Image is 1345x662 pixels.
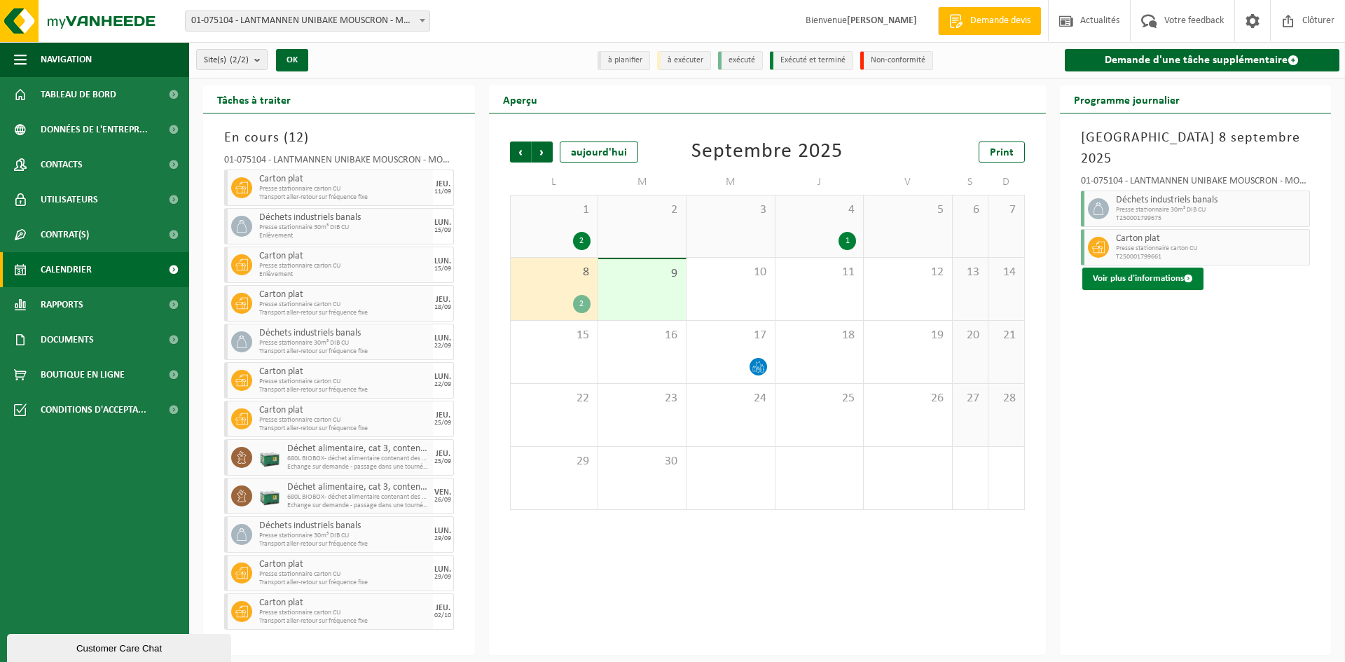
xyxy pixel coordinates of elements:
[41,392,146,427] span: Conditions d'accepta...
[960,328,981,343] span: 20
[259,405,429,416] span: Carton plat
[1116,214,1306,223] span: T250001799675
[1116,206,1306,214] span: Presse stationnaire 30m³ DIB CU
[41,77,116,112] span: Tableau de bord
[995,328,1016,343] span: 21
[434,343,451,350] div: 22/09
[434,574,451,581] div: 29/09
[287,482,429,493] span: Déchet alimentaire, cat 3, contenant des produits d'origine animale, emballage synthétique
[960,265,981,280] span: 13
[434,334,451,343] div: LUN.
[489,85,551,113] h2: Aperçu
[434,527,451,535] div: LUN.
[864,170,952,195] td: V
[259,270,429,279] span: Enlèvement
[518,202,591,218] span: 1
[259,309,429,317] span: Transport aller-retour sur fréquence fixe
[518,328,591,343] span: 15
[186,11,429,31] span: 01-075104 - LANTMANNEN UNIBAKE MOUSCRON - MOUSCRON
[436,296,450,304] div: JEU.
[41,322,94,357] span: Documents
[1081,127,1311,170] h3: [GEOGRAPHIC_DATA] 8 septembre 2025
[41,357,125,392] span: Boutique en ligne
[259,212,429,223] span: Déchets industriels banals
[41,182,98,217] span: Utilisateurs
[1065,49,1340,71] a: Demande d'une tâche supplémentaire
[434,266,451,273] div: 15/09
[259,540,429,549] span: Transport aller-retour sur fréquence fixe
[967,14,1034,28] span: Demande devis
[434,458,451,465] div: 25/09
[988,170,1024,195] td: D
[687,170,775,195] td: M
[995,391,1016,406] span: 28
[436,604,450,612] div: JEU.
[1060,85,1194,113] h2: Programme journalier
[41,147,83,182] span: Contacts
[775,170,864,195] td: J
[871,265,944,280] span: 12
[434,565,451,574] div: LUN.
[259,598,429,609] span: Carton plat
[259,339,429,347] span: Presse stationnaire 30m³ DIB CU
[259,425,429,433] span: Transport aller-retour sur fréquence fixe
[259,386,429,394] span: Transport aller-retour sur fréquence fixe
[605,454,679,469] span: 30
[598,51,650,70] li: à planifier
[657,51,711,70] li: à exécuter
[782,202,856,218] span: 4
[196,49,268,70] button: Site(s)(2/2)
[259,609,429,617] span: Presse stationnaire carton CU
[259,416,429,425] span: Presse stationnaire carton CU
[782,391,856,406] span: 25
[224,156,454,170] div: 01-075104 - LANTMANNEN UNIBAKE MOUSCRON - MOUSCRON
[605,391,679,406] span: 23
[518,265,591,280] span: 8
[995,265,1016,280] span: 14
[1116,233,1306,244] span: Carton plat
[436,450,450,458] div: JEU.
[259,185,429,193] span: Presse stationnaire carton CU
[259,366,429,378] span: Carton plat
[770,51,853,70] li: Exécuté et terminé
[995,202,1016,218] span: 7
[605,266,679,282] span: 9
[860,51,933,70] li: Non-conformité
[259,485,280,506] img: PB-LB-0680-HPE-GN-01
[259,520,429,532] span: Déchets industriels banals
[573,295,591,313] div: 2
[782,328,856,343] span: 18
[871,328,944,343] span: 19
[7,631,234,662] iframe: chat widget
[510,142,531,163] span: Précédent
[259,617,429,626] span: Transport aller-retour sur fréquence fixe
[598,170,687,195] td: M
[434,535,451,542] div: 29/09
[434,304,451,311] div: 18/09
[203,85,305,113] h2: Tâches à traiter
[436,411,450,420] div: JEU.
[605,328,679,343] span: 16
[287,443,429,455] span: Déchet alimentaire, cat 3, contenant des produits d'origine animale, emballage synthétique
[434,188,451,195] div: 11/09
[185,11,430,32] span: 01-075104 - LANTMANNEN UNIBAKE MOUSCRON - MOUSCRON
[1116,253,1306,261] span: T250001799661
[41,112,148,147] span: Données de l'entrepr...
[287,502,429,510] span: Echange sur demande - passage dans une tournée fixe (traitement inclus)
[694,202,767,218] span: 3
[434,227,451,234] div: 15/09
[259,328,429,339] span: Déchets industriels banals
[259,223,429,232] span: Presse stationnaire 30m³ DIB CU
[1081,177,1311,191] div: 01-075104 - LANTMANNEN UNIBAKE MOUSCRON - MOUSCRON
[518,454,591,469] span: 29
[1116,195,1306,206] span: Déchets industriels banals
[259,301,429,309] span: Presse stationnaire carton CU
[938,7,1041,35] a: Demande devis
[289,131,304,145] span: 12
[518,391,591,406] span: 22
[960,391,981,406] span: 27
[960,202,981,218] span: 6
[204,50,249,71] span: Site(s)
[434,381,451,388] div: 22/09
